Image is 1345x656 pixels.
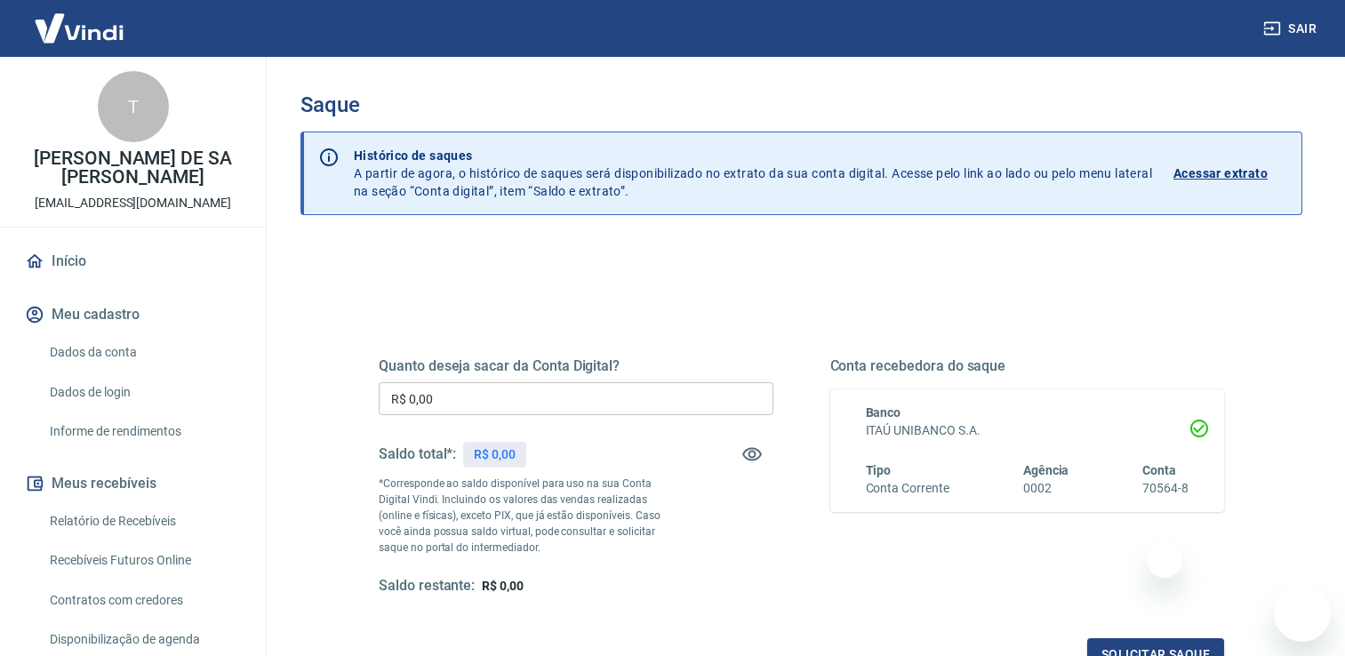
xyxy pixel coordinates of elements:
[43,413,244,450] a: Informe de rendimentos
[1173,164,1268,182] p: Acessar extrato
[21,295,244,334] button: Meu cadastro
[98,71,169,142] div: T
[14,149,252,187] p: [PERSON_NAME] DE SA [PERSON_NAME]
[35,194,231,212] p: [EMAIL_ADDRESS][DOMAIN_NAME]
[1023,463,1069,477] span: Agência
[43,374,244,411] a: Dados de login
[43,542,244,579] a: Recebíveis Futuros Online
[1147,542,1182,578] iframe: Fechar mensagem
[1142,479,1189,498] h6: 70564-8
[379,476,675,556] p: *Corresponde ao saldo disponível para uso na sua Conta Digital Vindi. Incluindo os valores das ve...
[1142,463,1176,477] span: Conta
[379,577,475,596] h5: Saldo restante:
[866,463,892,477] span: Tipo
[300,92,1302,117] h3: Saque
[21,242,244,281] a: Início
[866,405,901,420] span: Banco
[482,579,524,593] span: R$ 0,00
[379,357,773,375] h5: Quanto deseja sacar da Conta Digital?
[379,445,456,463] h5: Saldo total*:
[1173,147,1287,200] a: Acessar extrato
[866,479,949,498] h6: Conta Corrente
[1023,479,1069,498] h6: 0002
[43,582,244,619] a: Contratos com credores
[43,503,244,540] a: Relatório de Recebíveis
[354,147,1152,200] p: A partir de agora, o histórico de saques será disponibilizado no extrato da sua conta digital. Ac...
[354,147,1152,164] p: Histórico de saques
[21,1,137,55] img: Vindi
[1260,12,1324,45] button: Sair
[830,357,1225,375] h5: Conta recebedora do saque
[1274,585,1331,642] iframe: Botão para abrir a janela de mensagens
[474,445,516,464] p: R$ 0,00
[43,334,244,371] a: Dados da conta
[21,464,244,503] button: Meus recebíveis
[866,421,1189,440] h6: ITAÚ UNIBANCO S.A.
